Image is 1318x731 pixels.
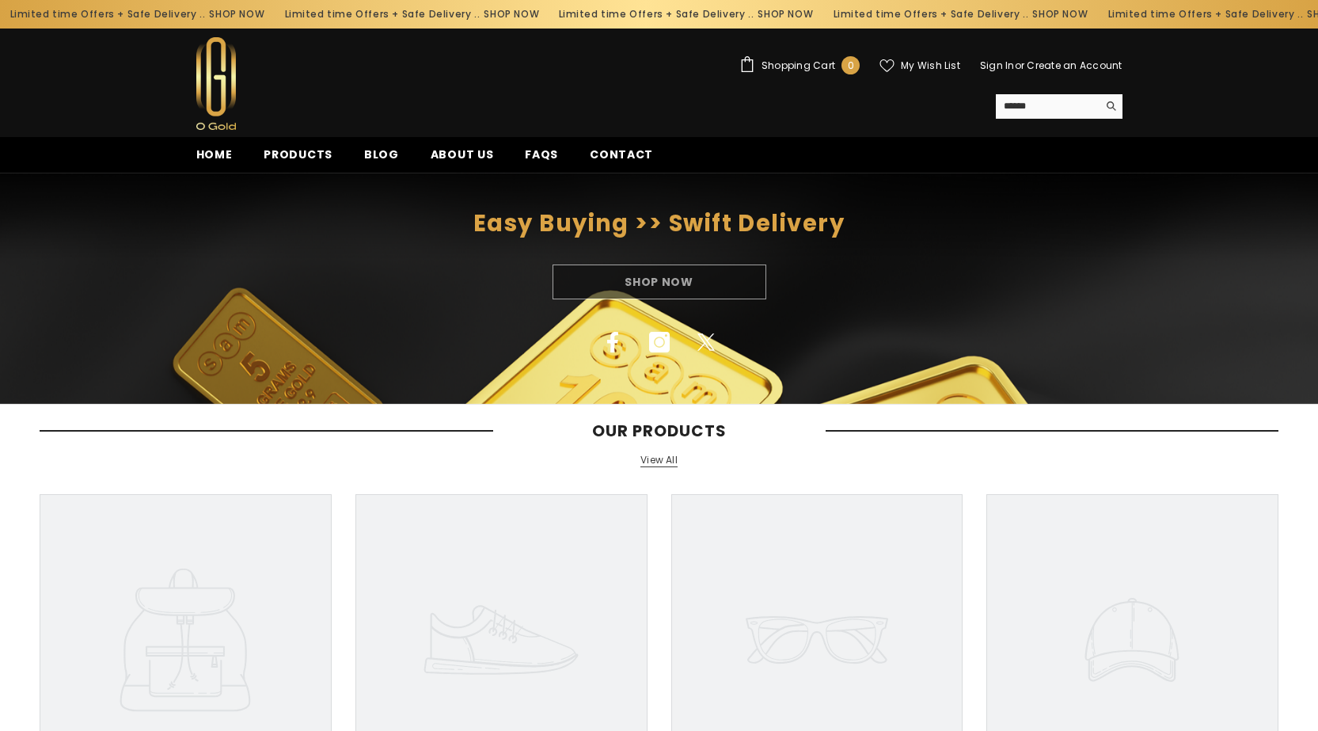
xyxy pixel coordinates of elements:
a: FAQs [509,146,574,173]
span: Products [264,147,332,162]
a: SHOP NOW [208,6,264,23]
a: Contact [574,146,669,173]
span: FAQs [525,147,558,162]
span: 0 [848,57,854,74]
span: or [1015,59,1024,72]
a: SHOP NOW [757,6,812,23]
a: View All [640,454,678,467]
span: My Wish List [901,61,960,70]
div: Limited time Offers + Safe Delivery .. [822,2,1097,27]
div: Limited time Offers + Safe Delivery .. [548,2,822,27]
a: Create an Account [1027,59,1122,72]
span: Shopping Cart [762,61,835,70]
button: Search [1098,94,1122,118]
div: Limited time Offers + Safe Delivery .. [273,2,548,27]
span: About us [431,147,494,162]
summary: Search [996,94,1122,119]
a: SHOP NOW [483,6,538,23]
a: Products [248,146,348,173]
span: Home [196,147,233,162]
a: My Wish List [879,59,960,73]
span: Blog [364,147,399,162]
a: About us [415,146,510,173]
span: Contact [590,147,653,162]
a: Blog [348,146,415,173]
img: Ogold Shop [196,37,236,130]
a: Sign In [980,59,1015,72]
a: Home [180,146,249,173]
a: SHOP NOW [1031,6,1087,23]
span: Our Products [493,421,826,440]
a: Shopping Cart [739,56,860,74]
